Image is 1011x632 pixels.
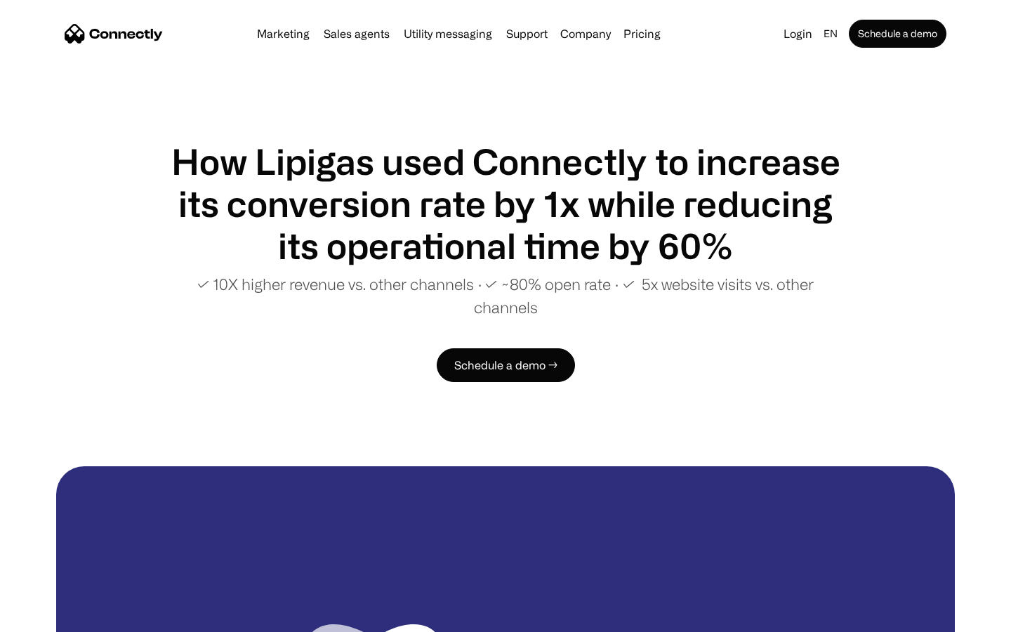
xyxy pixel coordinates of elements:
a: Sales agents [318,28,395,39]
a: Schedule a demo → [437,348,575,382]
a: home [65,23,163,44]
a: Utility messaging [398,28,498,39]
a: Marketing [251,28,315,39]
ul: Language list [28,607,84,627]
h1: How Lipigas used Connectly to increase its conversion rate by 1x while reducing its operational t... [168,140,842,267]
div: Company [556,24,615,44]
div: en [824,24,838,44]
p: ✓ 10X higher revenue vs. other channels ∙ ✓ ~80% open rate ∙ ✓ 5x website visits vs. other channels [168,272,842,319]
aside: Language selected: English [14,606,84,627]
div: Company [560,24,611,44]
div: en [818,24,846,44]
a: Schedule a demo [849,20,946,48]
a: Pricing [618,28,666,39]
a: Login [778,24,818,44]
a: Support [501,28,553,39]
